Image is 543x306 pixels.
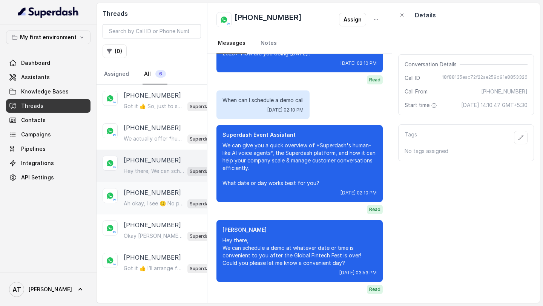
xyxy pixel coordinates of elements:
p: [PHONE_NUMBER] [124,188,181,197]
span: Integrations [21,159,54,167]
nav: Tabs [103,64,201,84]
p: [PHONE_NUMBER] [124,220,181,229]
p: [PERSON_NAME] [222,226,377,234]
span: 18f88135eac72f22ae259d91e8853326 [442,74,528,82]
p: Superdash Event Assistant [190,168,220,175]
a: Threads [6,99,90,113]
span: [DATE] 02:10 PM [341,190,377,196]
p: Got it 👍 So, just to share — *Superdash* helps businesses automate and scale customer conversatio... [124,103,184,110]
nav: Tabs [216,33,383,54]
button: Assign [339,13,366,26]
a: Knowledge Bases [6,85,90,98]
a: [PERSON_NAME] [6,279,90,300]
p: We actually offer *human-like AI agents* across multiple channels like calls, SMS, WhatsApp, Inst... [124,135,184,142]
input: Search by Call ID or Phone Number [103,24,201,38]
p: Hey there, We can schedule a demo at whatever date or time is convenient to you after the Global ... [124,167,184,175]
a: API Settings [6,171,90,184]
span: Pipelines [21,145,46,153]
h2: Threads [103,9,201,18]
p: Ah okay, I see 🙂 No problem at all — happy to share info anytime! If you’re curious, you can alwa... [124,200,184,207]
p: Details [415,11,436,20]
p: Superdash Event Assistant [222,131,377,139]
p: Superdash Event Assistant [190,200,220,208]
p: My first environment [20,33,77,42]
span: Call From [405,88,428,95]
span: [PERSON_NAME] [29,286,72,293]
span: [DATE] 02:10 PM [341,60,377,66]
p: Hey there, We can schedule a demo at whatever date or time is convenient to you after the Global ... [222,237,377,267]
p: [PHONE_NUMBER] [124,253,181,262]
p: We can give you a quick overview of *Superdash's human-like AI voice agents*, the Superdash platf... [222,142,377,187]
span: 6 [155,70,166,78]
span: Knowledge Bases [21,88,69,95]
p: Superdash Event Assistant [190,233,220,240]
p: Superdash Event Assistant [190,265,220,272]
span: API Settings [21,174,54,181]
a: Integrations [6,156,90,170]
span: Call ID [405,74,420,82]
p: [PHONE_NUMBER] [124,91,181,100]
img: light.svg [18,6,79,18]
button: (0) [103,44,127,58]
span: [DATE] 14:10:47 GMT+5:30 [461,101,528,109]
p: Got it 👍 I’ll arrange for our team to connect with you right away for the demo. Could you please ... [124,265,184,272]
p: Okay [PERSON_NAME] 👍 Then we’re all set for *[DATE] 3:00 PM*. You’ll get the calendar invite on *... [124,232,184,240]
a: Campaigns [6,128,90,141]
span: Contacts [21,116,46,124]
button: My first environment [6,31,90,44]
a: Messages [216,33,247,54]
p: Superdash Event Assistant [190,135,220,143]
a: Pipelines [6,142,90,156]
p: Tags [405,131,417,144]
span: Start time [405,101,439,109]
span: Read [367,205,383,214]
p: [PHONE_NUMBER] [124,123,181,132]
p: No tags assigned [405,147,528,155]
a: Contacts [6,113,90,127]
a: Notes [259,33,278,54]
a: All6 [143,64,167,84]
span: [DATE] 03:53 PM [339,270,377,276]
p: When can I schedule a demo call [222,96,304,104]
a: Dashboard [6,56,90,70]
span: Conversation Details [405,61,460,68]
a: Assistants [6,70,90,84]
span: Dashboard [21,59,50,67]
h2: [PHONE_NUMBER] [235,12,302,27]
span: Campaigns [21,131,51,138]
a: Assigned [103,64,130,84]
p: [PHONE_NUMBER] [124,156,181,165]
span: Assistants [21,73,50,81]
span: [PHONE_NUMBER] [481,88,528,95]
text: AT [12,286,21,294]
span: Threads [21,102,43,110]
span: Read [367,285,383,294]
span: Read [367,75,383,84]
p: Superdash Event Assistant [190,103,220,110]
span: [DATE] 02:10 PM [267,107,304,113]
